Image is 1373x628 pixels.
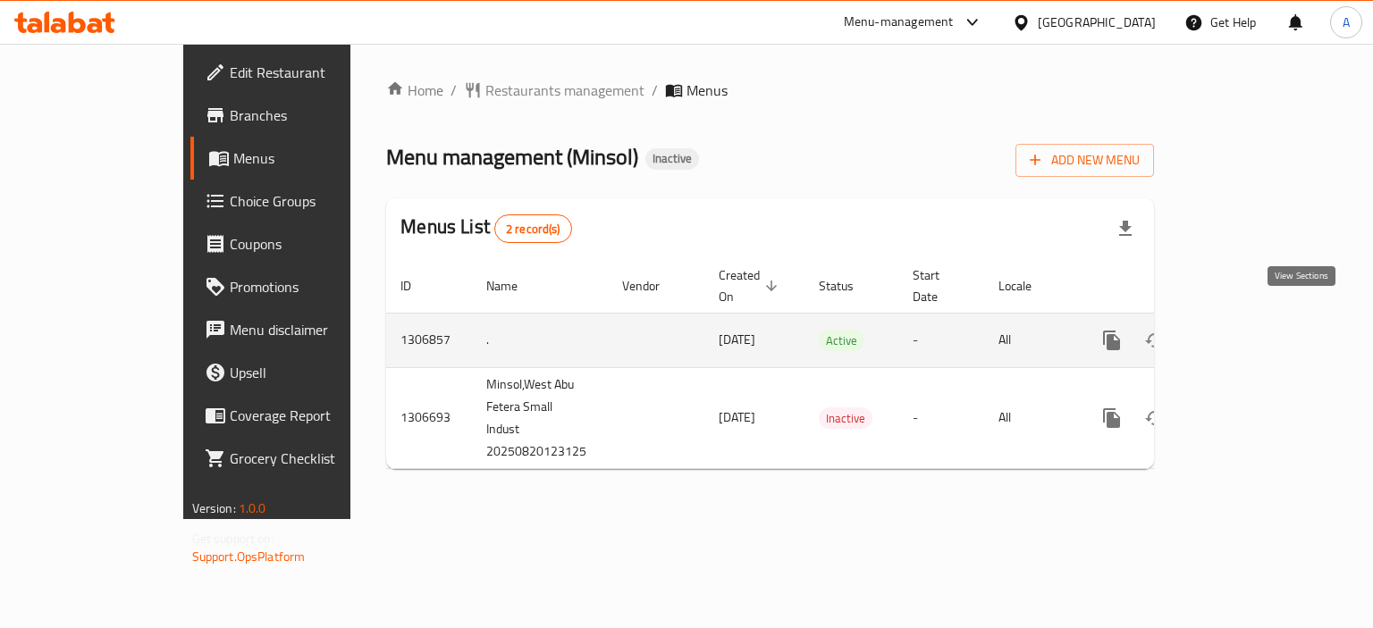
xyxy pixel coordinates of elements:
[192,497,236,520] span: Version:
[190,180,413,222] a: Choice Groups
[230,405,399,426] span: Coverage Report
[230,319,399,340] span: Menu disclaimer
[1133,397,1176,440] button: Change Status
[230,276,399,297] span: Promotions
[645,151,699,166] span: Inactive
[400,275,434,297] span: ID
[190,51,413,94] a: Edit Restaurant
[819,275,877,297] span: Status
[494,214,572,243] div: Total records count
[464,80,644,101] a: Restaurants management
[190,94,413,137] a: Branches
[386,80,1154,101] nav: breadcrumb
[386,313,472,367] td: 1306857
[190,437,413,480] a: Grocery Checklist
[819,408,872,429] span: Inactive
[1104,207,1147,250] div: Export file
[192,527,274,550] span: Get support on:
[233,147,399,169] span: Menus
[190,137,413,180] a: Menus
[230,448,399,469] span: Grocery Checklist
[898,367,984,468] td: -
[1091,397,1133,440] button: more
[230,105,399,126] span: Branches
[190,265,413,308] a: Promotions
[819,330,864,351] div: Active
[472,313,608,367] td: .
[645,148,699,170] div: Inactive
[719,264,783,307] span: Created On
[1091,319,1133,362] button: more
[913,264,963,307] span: Start Date
[451,80,457,101] li: /
[239,497,266,520] span: 1.0.0
[652,80,658,101] li: /
[190,351,413,394] a: Upsell
[984,313,1076,367] td: All
[230,62,399,83] span: Edit Restaurant
[190,308,413,351] a: Menu disclaimer
[844,12,954,33] div: Menu-management
[400,214,571,243] h2: Menus List
[719,406,755,429] span: [DATE]
[230,190,399,212] span: Choice Groups
[190,394,413,437] a: Coverage Report
[1038,13,1156,32] div: [GEOGRAPHIC_DATA]
[1133,319,1176,362] button: Change Status
[622,275,683,297] span: Vendor
[898,313,984,367] td: -
[1030,149,1140,172] span: Add New Menu
[819,407,872,429] div: Inactive
[984,367,1076,468] td: All
[719,328,755,351] span: [DATE]
[386,367,472,468] td: 1306693
[486,275,541,297] span: Name
[386,137,638,177] span: Menu management ( Minsol )
[230,233,399,255] span: Coupons
[386,80,443,101] a: Home
[819,331,864,351] span: Active
[386,259,1276,469] table: enhanced table
[998,275,1055,297] span: Locale
[495,221,571,238] span: 2 record(s)
[1076,259,1276,314] th: Actions
[1015,144,1154,177] button: Add New Menu
[192,545,306,568] a: Support.OpsPlatform
[472,367,608,468] td: Minsol,West Abu Fetera Small Indust 20250820123125
[190,222,413,265] a: Coupons
[686,80,728,101] span: Menus
[485,80,644,101] span: Restaurants management
[230,362,399,383] span: Upsell
[1343,13,1350,32] span: A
